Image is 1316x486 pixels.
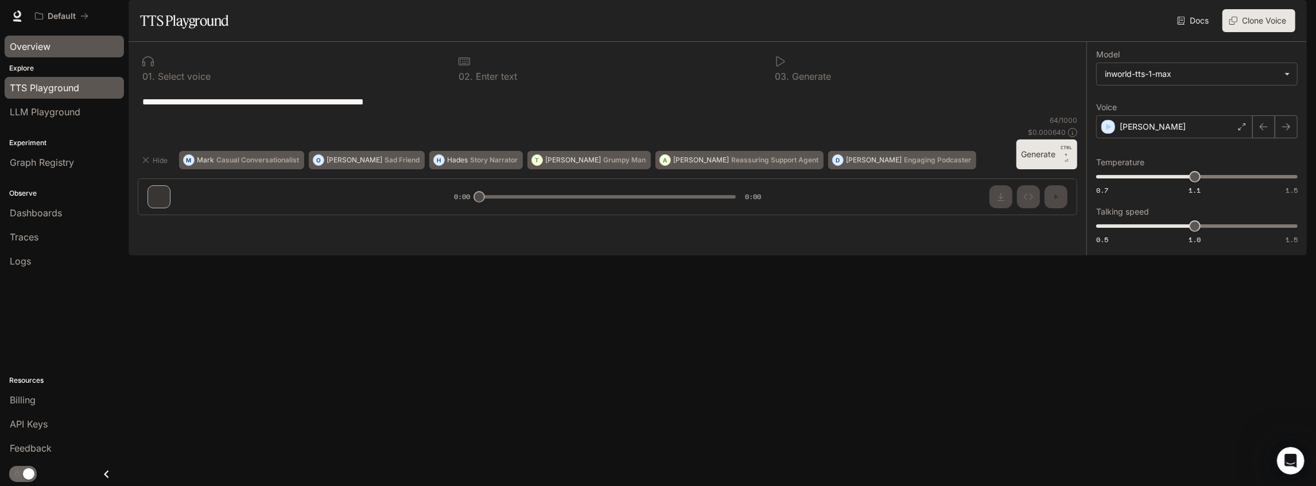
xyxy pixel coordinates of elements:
[309,151,425,169] button: O[PERSON_NAME]Sad Friend
[1286,235,1298,244] span: 1.5
[138,151,174,169] button: Hide
[1096,50,1120,59] p: Model
[603,157,646,164] p: Grumpy Man
[184,151,194,169] div: M
[1060,144,1073,165] p: ⏎
[1175,9,1213,32] a: Docs
[1050,115,1077,125] p: 64 / 1000
[1016,139,1077,169] button: GenerateCTRL +⏎
[527,151,651,169] button: T[PERSON_NAME]Grumpy Man
[1222,9,1295,32] button: Clone Voice
[327,157,382,164] p: [PERSON_NAME]
[1189,235,1201,244] span: 1.0
[197,157,214,164] p: Mark
[142,72,155,81] p: 0 1 .
[904,157,971,164] p: Engaging Podcaster
[155,72,211,81] p: Select voice
[833,151,843,169] div: D
[140,9,229,32] h1: TTS Playground
[1286,185,1298,195] span: 1.5
[385,157,420,164] p: Sad Friend
[1096,208,1149,216] p: Talking speed
[1096,185,1108,195] span: 0.7
[655,151,824,169] button: A[PERSON_NAME]Reassuring Support Agent
[1120,121,1186,133] p: [PERSON_NAME]
[48,11,76,21] p: Default
[673,157,729,164] p: [PERSON_NAME]
[1060,144,1073,158] p: CTRL +
[434,151,444,169] div: H
[1028,127,1066,137] p: $ 0.000640
[1189,185,1201,195] span: 1.1
[473,72,517,81] p: Enter text
[1277,447,1305,475] iframe: Intercom live chat
[470,157,518,164] p: Story Narrator
[30,5,94,28] button: All workspaces
[828,151,976,169] button: D[PERSON_NAME]Engaging Podcaster
[545,157,601,164] p: [PERSON_NAME]
[1105,68,1279,80] div: inworld-tts-1-max
[775,72,789,81] p: 0 3 .
[459,72,473,81] p: 0 2 .
[1097,63,1297,85] div: inworld-tts-1-max
[731,157,818,164] p: Reassuring Support Agent
[789,72,831,81] p: Generate
[846,157,902,164] p: [PERSON_NAME]
[1096,235,1108,244] span: 0.5
[1096,158,1144,166] p: Temperature
[429,151,523,169] button: HHadesStory Narrator
[216,157,299,164] p: Casual Conversationalist
[532,151,542,169] div: T
[179,151,304,169] button: MMarkCasual Conversationalist
[660,151,670,169] div: A
[313,151,324,169] div: O
[447,157,468,164] p: Hades
[1096,103,1117,111] p: Voice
